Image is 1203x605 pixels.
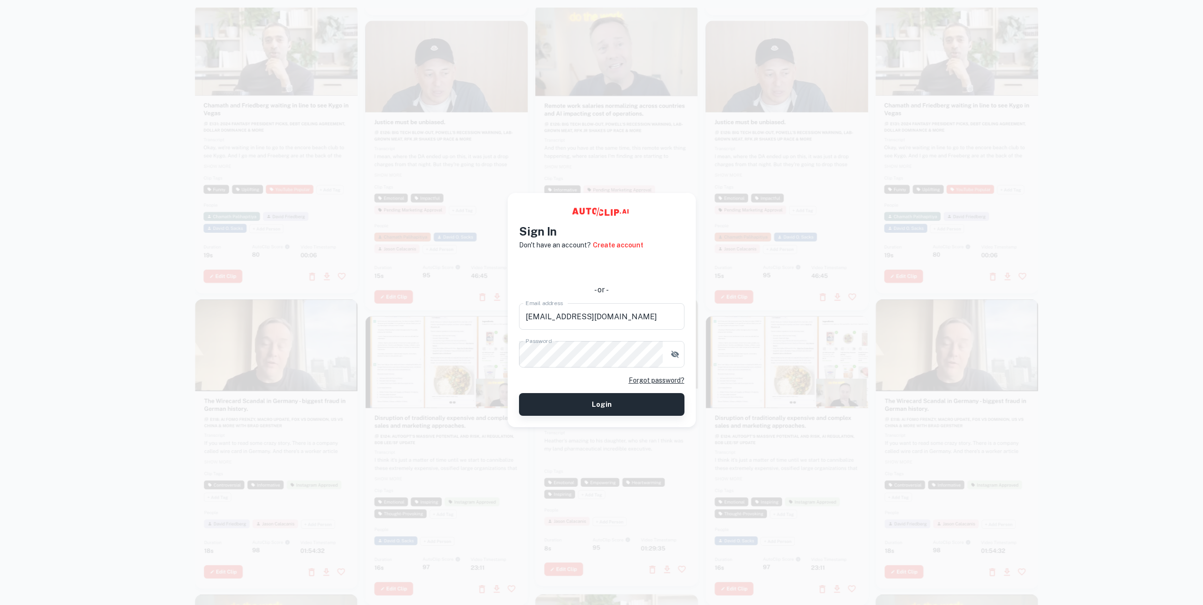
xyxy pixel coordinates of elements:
p: Don't have an account? [519,240,591,250]
img: card6.webp [536,298,698,586]
div: - or - [519,284,684,296]
label: Password [526,337,552,345]
a: Forgot password? [629,375,684,386]
label: Email address [526,299,563,307]
a: Create account [593,240,643,250]
h4: Sign In [519,223,684,240]
button: Login [519,393,684,416]
iframe: Sign in with Google Button [514,257,689,278]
